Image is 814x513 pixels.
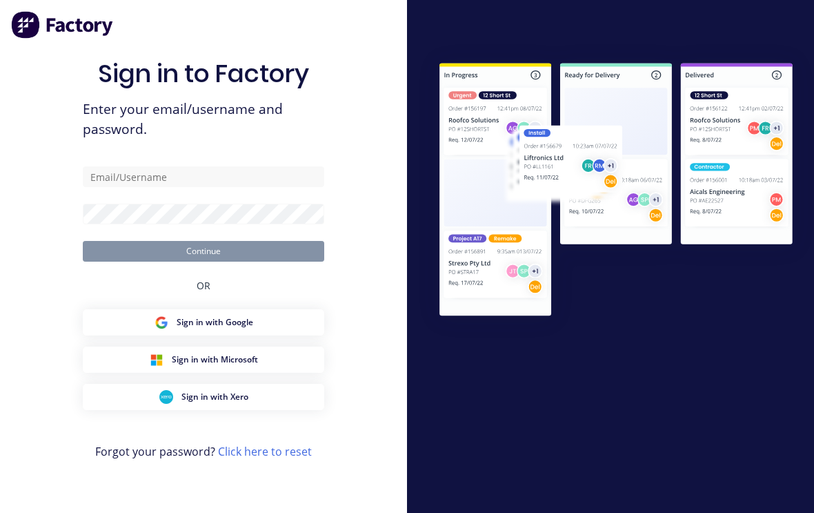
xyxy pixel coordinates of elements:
img: Sign in [418,43,814,339]
h1: Sign in to Factory [98,59,309,88]
button: Continue [83,241,324,262]
img: Microsoft Sign in [150,353,163,367]
div: OR [197,262,210,309]
input: Email/Username [83,166,324,187]
span: Sign in with Xero [181,391,248,403]
button: Microsoft Sign inSign in with Microsoft [83,347,324,373]
img: Factory [11,11,115,39]
span: Enter your email/username and password. [83,99,324,139]
a: Click here to reset [218,444,312,459]
span: Sign in with Microsoft [172,354,258,366]
button: Xero Sign inSign in with Xero [83,384,324,410]
button: Google Sign inSign in with Google [83,309,324,336]
img: Xero Sign in [159,390,173,404]
img: Google Sign in [155,316,168,329]
span: Sign in with Google [177,316,253,329]
span: Forgot your password? [95,443,312,460]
